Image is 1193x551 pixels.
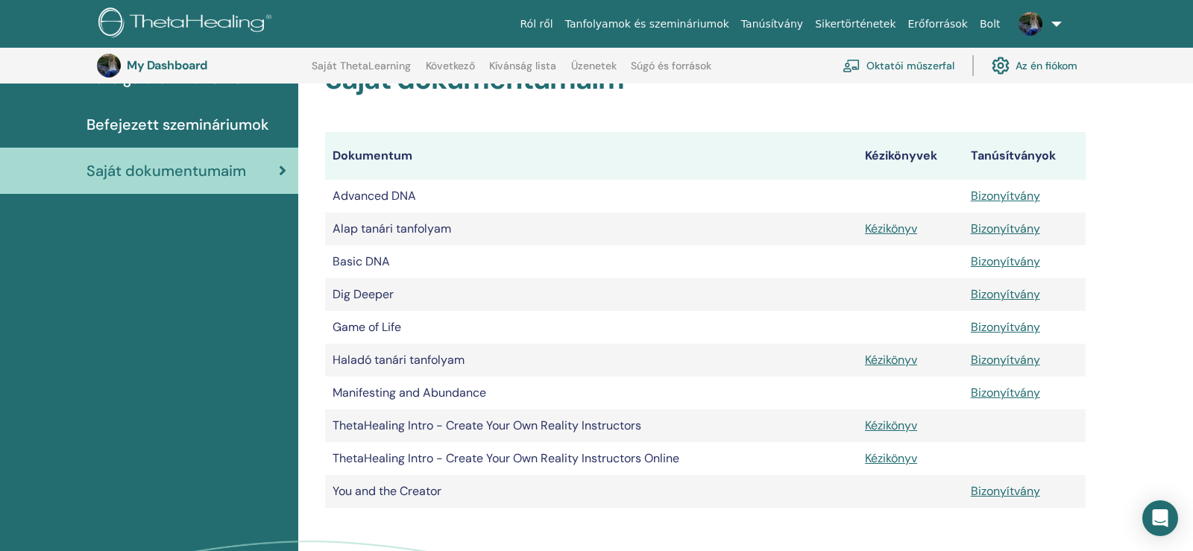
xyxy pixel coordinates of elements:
[571,60,617,84] a: Üzenetek
[971,188,1040,204] a: Bizonyítvány
[1142,500,1178,536] div: Open Intercom Messenger
[992,49,1077,82] a: Az én fiókom
[325,278,857,311] td: Dig Deeper
[86,160,246,182] span: Saját dokumentumaim
[325,212,857,245] td: Alap tanári tanfolyam
[843,59,860,72] img: chalkboard-teacher.svg
[963,132,1086,180] th: Tanúsítványok
[971,319,1040,335] a: Bizonyítvány
[971,254,1040,269] a: Bizonyítvány
[971,385,1040,400] a: Bizonyítvány
[971,286,1040,302] a: Bizonyítvány
[865,450,917,466] a: Kézikönyv
[992,53,1010,78] img: cog.svg
[902,10,974,38] a: Erőforrások
[325,377,857,409] td: Manifesting and Abundance
[325,311,857,344] td: Game of Life
[325,475,857,508] td: You and the Creator
[1019,12,1042,36] img: default.jpg
[325,344,857,377] td: Haladó tanári tanfolyam
[325,409,857,442] td: ThetaHealing Intro - Create Your Own Reality Instructors
[857,132,963,180] th: Kézikönyvek
[86,113,269,136] span: Befejezett szemináriumok
[809,10,901,38] a: Sikertörténetek
[559,10,735,38] a: Tanfolyamok és szemináriumok
[971,352,1040,368] a: Bizonyítvány
[325,180,857,212] td: Advanced DNA
[97,54,121,78] img: default.jpg
[325,63,1086,97] h2: Saját dokumentumaim
[971,483,1040,499] a: Bizonyítvány
[865,221,917,236] a: Kézikönyv
[974,10,1007,38] a: Bolt
[631,60,711,84] a: Súgó és források
[98,7,277,41] img: logo.png
[843,49,954,82] a: Oktatói műszerfal
[865,352,917,368] a: Kézikönyv
[489,60,556,84] a: Kívánság lista
[971,221,1040,236] a: Bizonyítvány
[325,442,857,475] td: ThetaHealing Intro - Create Your Own Reality Instructors Online
[325,245,857,278] td: Basic DNA
[514,10,559,38] a: Ról ről
[127,58,276,72] h3: My Dashboard
[426,60,475,84] a: Következő
[312,60,411,84] a: Saját ThetaLearning
[735,10,809,38] a: Tanúsítvány
[865,418,917,433] a: Kézikönyv
[325,132,857,180] th: Dokumentum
